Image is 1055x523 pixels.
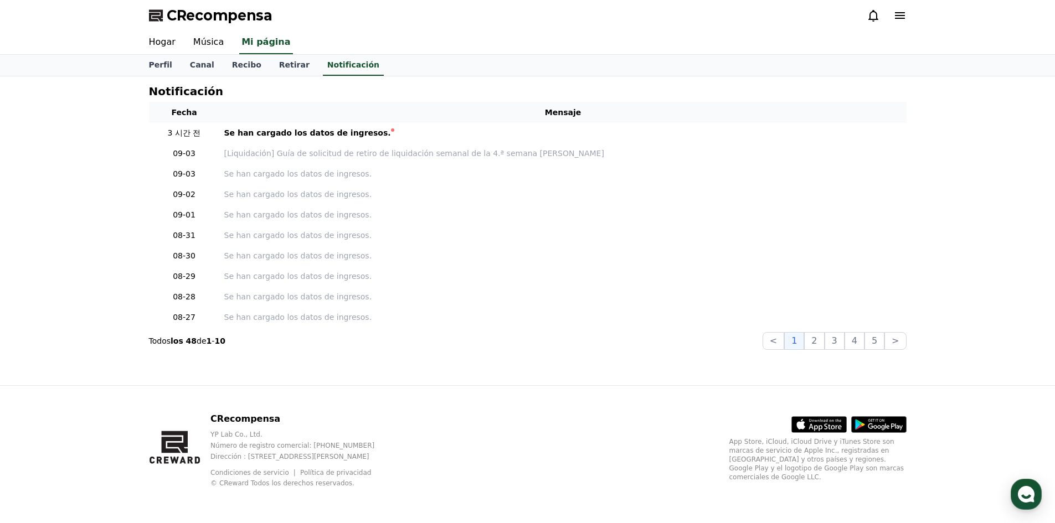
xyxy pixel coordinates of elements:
[149,336,171,345] font: Todos
[173,231,195,240] font: 08-31
[149,7,272,24] a: CRecompensa
[224,312,902,323] a: Se han cargado los datos de ingresos.
[28,367,48,376] span: Home
[224,169,372,178] font: Se han cargado los datos de ingresos.
[770,335,777,346] font: <
[872,335,877,346] font: 5
[210,453,369,460] font: Dirección : [STREET_ADDRESS][PERSON_NAME]
[184,31,233,54] a: Música
[214,336,225,345] font: 10
[173,251,195,260] font: 08-30
[210,469,289,477] font: Condiciones de servicio
[224,292,372,301] font: Se han cargado los datos de ingresos.
[224,313,372,322] font: Se han cargado los datos de ingresos.
[224,230,902,241] a: Se han cargado los datos de ingresos.
[197,336,207,345] font: de
[892,335,899,346] font: >
[232,60,261,69] font: Recibo
[173,190,195,199] font: 09-02
[143,351,213,379] a: Settings
[171,108,197,117] font: Fecha
[193,37,224,47] font: Música
[73,351,143,379] a: Messages
[300,469,371,477] a: Política de privacidad
[224,148,902,159] a: [Liquidación] Guía de solicitud de retiro de liquidación semanal de la 4.ª semana [PERSON_NAME]
[279,60,310,69] font: Retirar
[210,413,280,424] font: CRecompensa
[729,438,904,481] font: App Store, iCloud, iCloud Drive y iTunes Store son marcas de servicio de Apple Inc., registradas ...
[181,55,223,76] a: Canal
[884,332,906,350] button: >
[224,189,902,200] a: Se han cargado los datos de ingresos.
[173,169,195,178] font: 09-03
[852,335,857,346] font: 4
[173,313,195,322] font: 08-27
[140,55,181,76] a: Perfil
[173,210,195,219] font: 09-01
[224,272,372,281] font: Se han cargado los datos de ingresos.
[804,332,824,350] button: 2
[173,272,195,281] font: 08-29
[210,431,263,438] font: YP Lab Co., Ltd.
[224,291,902,303] a: Se han cargado los datos de ingresos.
[241,37,290,47] font: Mi página
[140,31,184,54] a: Hogar
[224,127,902,139] a: Se han cargado los datos de ingresos.
[210,479,354,487] font: © CReward Todos los derechos reservados.
[149,85,224,98] font: Notificación
[224,271,902,282] a: Se han cargado los datos de ingresos.
[210,442,374,449] font: Número de registro comercial: [PHONE_NUMBER]
[224,149,604,158] font: [Liquidación] Guía de solicitud de retiro de liquidación semanal de la 4.ª semana [PERSON_NAME]
[207,336,212,345] font: 1
[270,55,318,76] a: Retirar
[212,336,214,345] font: -
[545,108,581,117] font: Mensaje
[224,231,372,240] font: Se han cargado los datos de ingresos.
[3,351,73,379] a: Home
[224,250,902,262] a: Se han cargado los datos de ingresos.
[239,31,292,54] a: Mi página
[327,60,379,69] font: Notificación
[791,335,797,346] font: 1
[92,368,125,377] span: Messages
[864,332,884,350] button: 5
[825,332,845,350] button: 3
[224,209,902,221] a: Se han cargado los datos de ingresos.
[763,332,784,350] button: <
[224,251,372,260] font: Se han cargado los datos de ingresos.
[171,336,197,345] font: los 48
[190,60,214,69] font: Canal
[784,332,804,350] button: 1
[832,335,837,346] font: 3
[224,210,372,219] font: Se han cargado los datos de ingresos.
[845,332,864,350] button: 4
[149,60,172,69] font: Perfil
[811,335,817,346] font: 2
[164,367,191,376] span: Settings
[173,292,195,301] font: 08-28
[224,128,391,137] font: Se han cargado los datos de ingresos.
[173,149,195,158] font: 09-03
[149,37,176,47] font: Hogar
[210,469,297,477] a: Condiciones de servicio
[168,128,201,137] font: 3 시간 전
[167,8,272,23] font: CRecompensa
[323,55,384,76] a: Notificación
[223,55,270,76] a: Recibo
[224,168,902,180] a: Se han cargado los datos de ingresos.
[224,190,372,199] font: Se han cargado los datos de ingresos.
